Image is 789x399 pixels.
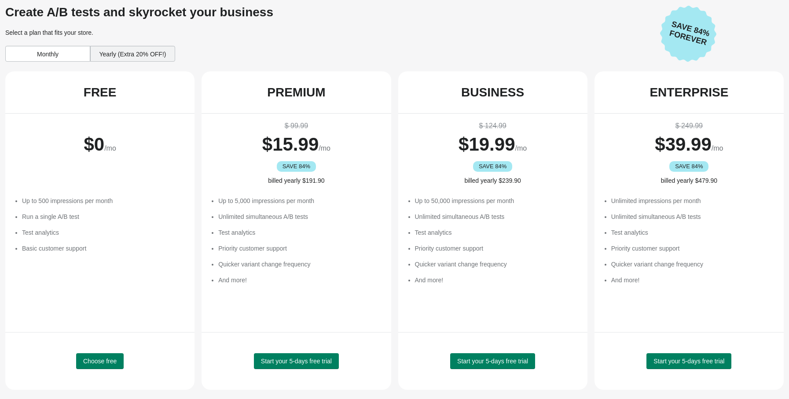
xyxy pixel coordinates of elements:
span: Save 84% Forever [662,18,716,49]
span: Start your 5-days free trial [457,358,528,365]
span: $ 19.99 [459,134,515,155]
li: Unlimited impressions per month [611,196,775,205]
li: And more! [611,276,775,284]
li: Test analytics [22,228,186,237]
li: Priority customer support [415,244,579,253]
li: Test analytics [218,228,382,237]
li: And more! [415,276,579,284]
li: Run a single A/B test [22,212,186,221]
li: Up to 5,000 impressions per month [218,196,382,205]
span: Choose free [83,358,117,365]
li: Basic customer support [22,244,186,253]
img: Save 84% Forever [660,5,716,62]
button: Start your 5-days free trial [646,353,731,369]
li: Test analytics [611,228,775,237]
span: /mo [712,144,723,152]
li: Priority customer support [218,244,382,253]
li: Unlimited simultaneous A/B tests [218,212,382,221]
div: Select a plan that fits your store. [5,28,653,37]
div: Yearly (Extra 20% OFF!) [90,46,175,62]
div: $ 249.99 [603,121,775,131]
div: BUSINESS [461,85,524,100]
div: Create A/B tests and skyrocket your business [5,5,653,19]
span: $ 15.99 [262,134,319,155]
div: SAVE 84% [277,161,316,172]
div: billed yearly $239.90 [407,176,579,185]
span: /mo [515,144,527,152]
li: Up to 50,000 impressions per month [415,196,579,205]
li: Priority customer support [611,244,775,253]
span: /mo [319,144,330,152]
div: $ 99.99 [210,121,382,131]
button: Start your 5-days free trial [254,353,339,369]
li: Quicker variant change frequency [415,260,579,269]
li: Unlimited simultaneous A/B tests [415,212,579,221]
li: Quicker variant change frequency [218,260,382,269]
span: $ 0 [84,134,104,155]
li: Up to 500 impressions per month [22,196,186,205]
div: billed yearly $191.90 [210,176,382,185]
span: $ 39.99 [655,134,711,155]
button: Choose free [76,353,124,369]
span: Start your 5-days free trial [261,358,332,365]
div: billed yearly $479.90 [603,176,775,185]
button: Start your 5-days free trial [450,353,535,369]
li: Unlimited simultaneous A/B tests [611,212,775,221]
span: Start your 5-days free trial [653,358,724,365]
li: Quicker variant change frequency [611,260,775,269]
div: ENTERPRISE [650,85,728,100]
div: Monthly [5,46,90,62]
div: FREE [84,85,117,100]
span: /mo [104,144,116,152]
div: SAVE 84% [669,161,708,172]
div: SAVE 84% [473,161,512,172]
div: PREMIUM [267,85,325,100]
div: $ 124.99 [407,121,579,131]
li: Test analytics [415,228,579,237]
li: And more! [218,276,382,284]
